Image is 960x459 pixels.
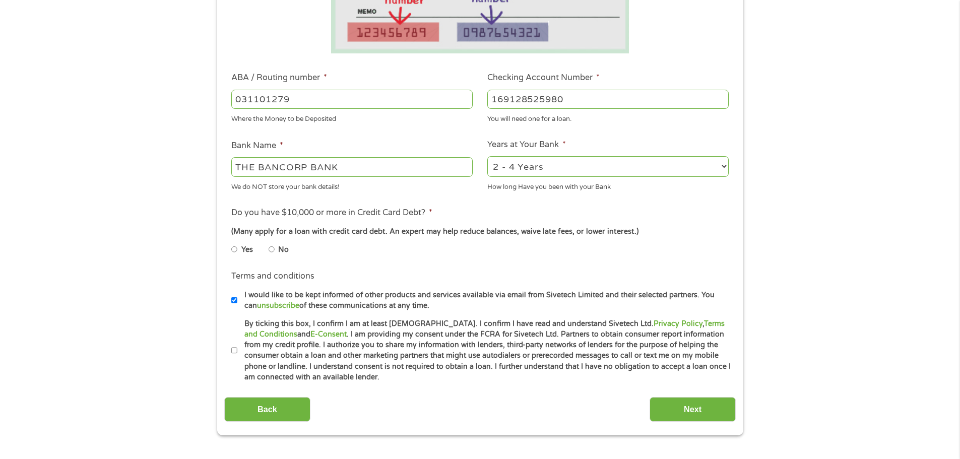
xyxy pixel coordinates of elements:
div: We do NOT store your bank details! [231,178,473,192]
label: No [278,244,289,255]
a: Privacy Policy [654,319,702,328]
label: ABA / Routing number [231,73,327,83]
label: Yes [241,244,253,255]
a: E-Consent [310,330,347,339]
div: You will need one for a loan. [487,111,729,124]
label: Bank Name [231,141,283,151]
input: 345634636 [487,90,729,109]
div: How long Have you been with your Bank [487,178,729,192]
label: Checking Account Number [487,73,600,83]
a: Terms and Conditions [244,319,725,339]
label: Years at Your Bank [487,140,566,150]
label: Do you have $10,000 or more in Credit Card Debt? [231,208,432,218]
div: Where the Money to be Deposited [231,111,473,124]
label: Terms and conditions [231,271,314,282]
a: unsubscribe [257,301,299,310]
input: Back [224,397,310,422]
input: Next [650,397,736,422]
input: 263177916 [231,90,473,109]
label: I would like to be kept informed of other products and services available via email from Sivetech... [237,290,732,311]
label: By ticking this box, I confirm I am at least [DEMOGRAPHIC_DATA]. I confirm I have read and unders... [237,318,732,383]
div: (Many apply for a loan with credit card debt. An expert may help reduce balances, waive late fees... [231,226,728,237]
